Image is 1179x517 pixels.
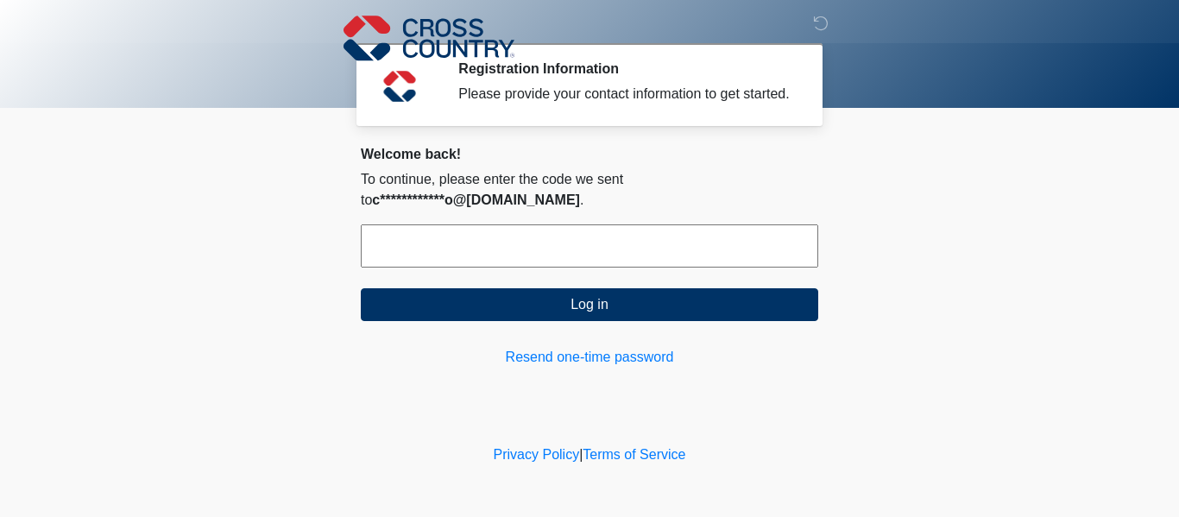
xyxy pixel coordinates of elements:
a: Terms of Service [583,447,685,462]
h2: Welcome back! [361,146,818,162]
p: To continue, please enter the code we sent to . [361,169,818,211]
img: Agent Avatar [374,60,426,112]
a: Privacy Policy [494,447,580,462]
div: Please provide your contact information to get started. [458,84,792,104]
a: | [579,447,583,462]
img: Cross Country Logo [344,13,514,63]
a: Resend one-time password [361,347,818,368]
button: Log in [361,288,818,321]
